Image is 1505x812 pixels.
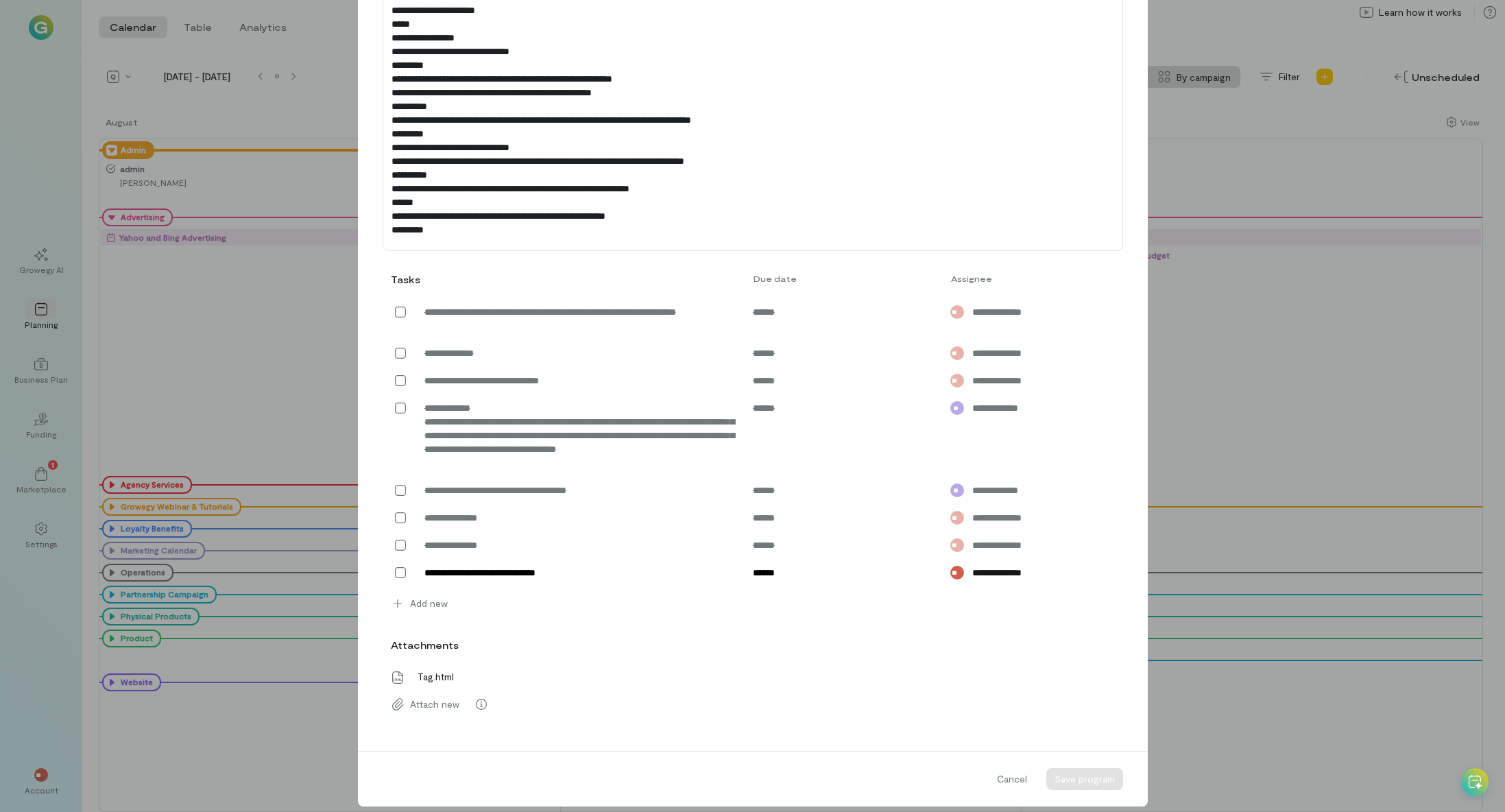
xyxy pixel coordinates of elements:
span: Tag.html [410,670,454,684]
span: Attach new [410,697,459,711]
label: Attachments [391,638,459,652]
div: Attach new [383,691,1123,718]
button: Save program [1046,768,1123,790]
span: Add new [410,597,448,610]
div: Assignee [943,273,1074,284]
span: Cancel [997,772,1027,786]
div: Due date [745,273,943,284]
span: Save program [1055,773,1115,785]
div: Tasks [391,273,417,287]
